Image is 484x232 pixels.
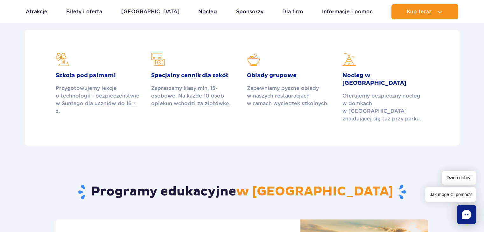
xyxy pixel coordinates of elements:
div: Zapraszamy klasy min. 15-osobowe. Na każde 10 osób opiekun wchodzi za złotówkę. [151,85,237,107]
span: Jak mogę Ci pomóc? [425,187,476,202]
span: w [GEOGRAPHIC_DATA] [236,184,393,200]
a: Dla firm [282,4,303,19]
span: Dzień dobry! [442,171,476,185]
a: Atrakcje [26,4,47,19]
span: Kup teraz [407,9,432,15]
div: Przygotowujemy lekcje o technologii i bezpieczeństwie w Suntago dla uczniów do 16 r. ż. [56,85,142,115]
h2: Obiady grupowe [247,72,333,79]
div: Oferujemy bezpieczny nocleg w domkach w [GEOGRAPHIC_DATA] znajdującej się tuż przy parku. [342,92,428,123]
a: Nocleg [198,4,217,19]
a: [GEOGRAPHIC_DATA] [121,4,179,19]
a: Bilety i oferta [66,4,102,19]
h2: Szkoła pod palmami [56,72,142,79]
h2: Nocleg w [GEOGRAPHIC_DATA] [342,72,428,87]
div: Zapewniamy pyszne obiady w naszych restauracjach w ramach wycieczek szkolnych. [247,85,333,107]
a: Informacje i pomoc [322,4,373,19]
div: Chat [457,205,476,224]
a: Sponsorzy [236,4,263,19]
button: Kup teraz [391,4,458,19]
h2: Specjalny cennik dla szkół [151,72,237,79]
h2: Programy edukacyjne [56,184,428,200]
